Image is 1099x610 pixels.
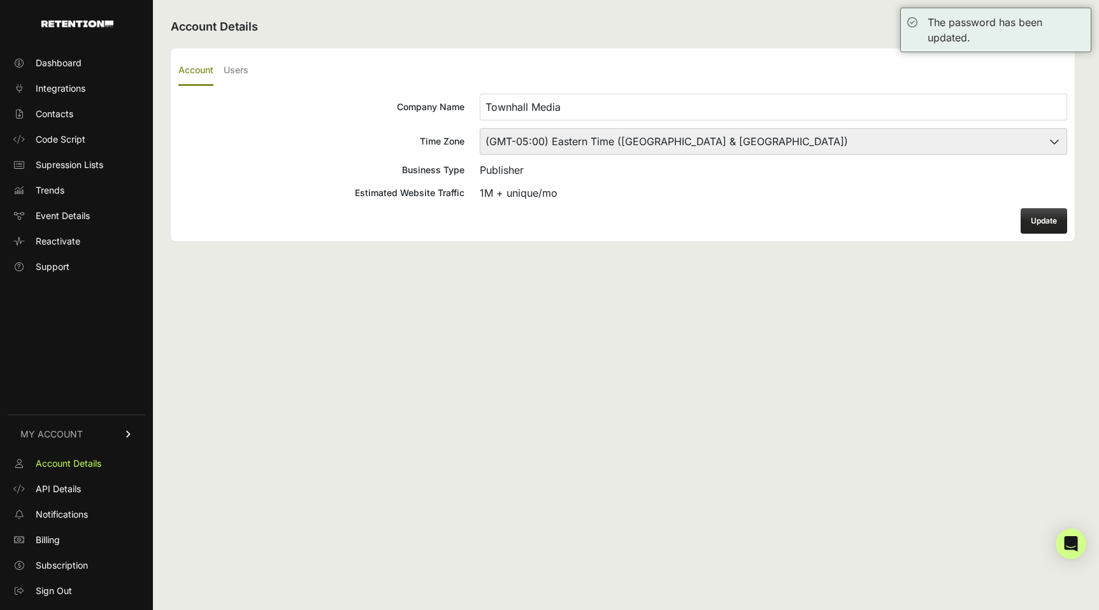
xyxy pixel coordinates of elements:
[8,530,145,550] a: Billing
[1021,208,1067,234] button: Update
[8,415,145,453] a: MY ACCOUNT
[8,53,145,73] a: Dashboard
[36,57,82,69] span: Dashboard
[178,56,213,86] label: Account
[36,457,101,470] span: Account Details
[8,453,145,474] a: Account Details
[36,133,85,146] span: Code Script
[8,231,145,252] a: Reactivate
[8,129,145,150] a: Code Script
[8,581,145,601] a: Sign Out
[36,184,64,197] span: Trends
[480,162,1067,178] div: Publisher
[36,559,88,572] span: Subscription
[8,104,145,124] a: Contacts
[178,187,464,199] div: Estimated Website Traffic
[8,479,145,499] a: API Details
[8,206,145,226] a: Event Details
[178,101,464,113] div: Company Name
[41,20,113,27] img: Retention.com
[8,257,145,277] a: Support
[8,78,145,99] a: Integrations
[178,135,464,148] div: Time Zone
[8,155,145,175] a: Supression Lists
[36,159,103,171] span: Supression Lists
[36,82,85,95] span: Integrations
[171,18,1075,36] h2: Account Details
[8,180,145,201] a: Trends
[36,508,88,521] span: Notifications
[36,209,90,222] span: Event Details
[20,428,83,441] span: MY ACCOUNT
[928,15,1084,45] div: The password has been updated.
[480,185,1067,201] div: 1M + unique/mo
[224,56,248,86] label: Users
[178,164,464,176] div: Business Type
[36,585,72,597] span: Sign Out
[36,534,60,546] span: Billing
[36,260,69,273] span: Support
[480,94,1067,120] input: Company Name
[8,555,145,576] a: Subscription
[1056,528,1086,559] div: Open Intercom Messenger
[36,483,81,495] span: API Details
[8,504,145,525] a: Notifications
[36,108,73,120] span: Contacts
[36,235,80,248] span: Reactivate
[480,128,1067,155] select: Time Zone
